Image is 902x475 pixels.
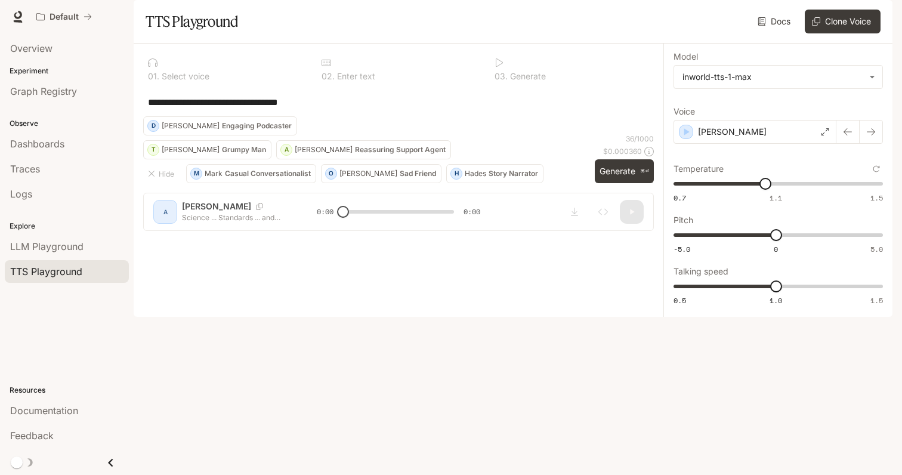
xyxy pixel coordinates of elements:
[31,5,97,29] button: All workspaces
[674,193,686,203] span: 0.7
[870,162,883,175] button: Reset to default
[148,72,159,81] p: 0 1 .
[770,295,782,306] span: 1.0
[674,267,728,276] p: Talking speed
[674,295,686,306] span: 0.5
[674,107,695,116] p: Voice
[495,72,508,81] p: 0 3 .
[148,140,159,159] div: T
[162,146,220,153] p: [PERSON_NAME]
[626,134,654,144] p: 36 / 1000
[870,193,883,203] span: 1.5
[355,146,446,153] p: Reassuring Support Agent
[143,140,271,159] button: T[PERSON_NAME]Grumpy Man
[674,66,882,88] div: inworld-tts-1-max
[143,164,181,183] button: Hide
[870,244,883,254] span: 5.0
[295,146,353,153] p: [PERSON_NAME]
[222,122,292,129] p: Engaging Podcaster
[674,165,724,173] p: Temperature
[50,12,79,22] p: Default
[674,244,690,254] span: -5.0
[162,122,220,129] p: [PERSON_NAME]
[451,164,462,183] div: H
[159,72,209,81] p: Select voice
[870,295,883,306] span: 1.5
[400,170,436,177] p: Sad Friend
[465,170,486,177] p: Hades
[805,10,881,33] button: Clone Voice
[682,71,863,83] div: inworld-tts-1-max
[322,72,335,81] p: 0 2 .
[143,116,297,135] button: D[PERSON_NAME]Engaging Podcaster
[335,72,375,81] p: Enter text
[770,193,782,203] span: 1.1
[595,159,654,184] button: Generate⌘⏎
[446,164,543,183] button: HHadesStory Narrator
[225,170,311,177] p: Casual Conversationalist
[191,164,202,183] div: M
[674,53,698,61] p: Model
[489,170,538,177] p: Story Narrator
[774,244,778,254] span: 0
[146,10,238,33] h1: TTS Playground
[755,10,795,33] a: Docs
[698,126,767,138] p: [PERSON_NAME]
[281,140,292,159] div: A
[222,146,266,153] p: Grumpy Man
[674,216,693,224] p: Pitch
[508,72,546,81] p: Generate
[186,164,316,183] button: MMarkCasual Conversationalist
[148,116,159,135] div: D
[321,164,441,183] button: O[PERSON_NAME]Sad Friend
[640,168,649,175] p: ⌘⏎
[326,164,336,183] div: O
[276,140,451,159] button: A[PERSON_NAME]Reassuring Support Agent
[339,170,397,177] p: [PERSON_NAME]
[205,170,223,177] p: Mark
